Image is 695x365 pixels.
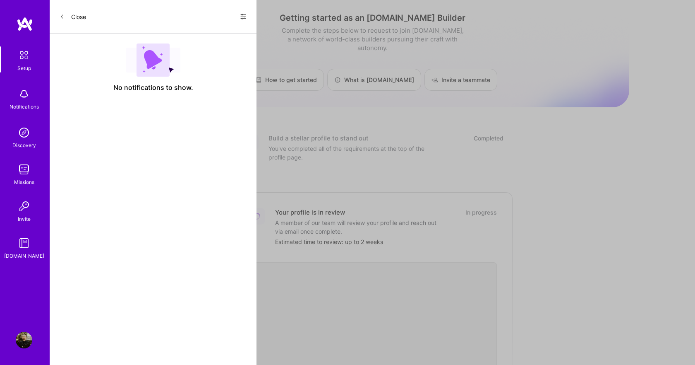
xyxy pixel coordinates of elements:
[17,64,31,73] div: Setup
[15,46,33,64] img: setup
[16,161,32,178] img: teamwork
[60,10,86,23] button: Close
[126,44,180,77] img: empty
[18,215,31,223] div: Invite
[16,124,32,141] img: discovery
[17,17,33,31] img: logo
[113,83,193,92] span: No notifications to show.
[16,198,32,215] img: Invite
[4,251,44,260] div: [DOMAIN_NAME]
[16,235,32,251] img: guide book
[12,141,36,150] div: Discovery
[16,332,32,348] img: User Avatar
[14,332,34,348] a: User Avatar
[14,178,34,186] div: Missions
